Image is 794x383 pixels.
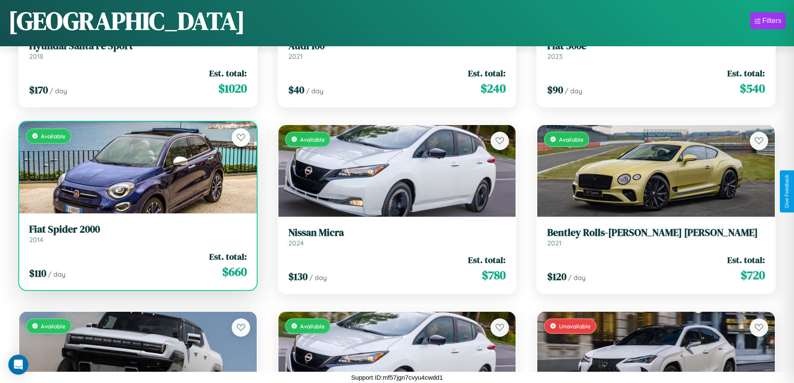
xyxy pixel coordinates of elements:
span: $ 40 [288,83,304,97]
span: $ 170 [29,83,48,97]
span: Available [300,323,325,330]
span: 2021 [547,239,561,247]
a: Audi 1002021 [288,40,506,60]
span: 2018 [29,52,43,60]
span: $ 720 [741,267,765,283]
h3: Hyundai Santa Fe Sport [29,40,247,52]
span: Available [300,136,325,143]
span: $ 540 [740,80,765,97]
span: Est. total: [727,254,765,266]
button: Filters [750,13,786,29]
span: Est. total: [468,67,506,79]
a: Hyundai Santa Fe Sport2018 [29,40,247,60]
span: Est. total: [209,250,247,263]
span: Available [41,133,65,140]
span: $ 110 [29,266,46,280]
h3: Audi 100 [288,40,506,52]
span: / day [306,87,323,95]
h3: Fiat Spider 2000 [29,223,247,235]
span: $ 120 [547,270,566,283]
span: 2023 [547,52,562,60]
div: Open Intercom Messenger [8,355,28,375]
span: 2024 [288,239,304,247]
span: / day [50,87,67,95]
a: Fiat 500e2023 [547,40,765,60]
span: $ 240 [481,80,506,97]
span: $ 1020 [218,80,247,97]
span: / day [48,270,65,278]
a: Nissan Micra2024 [288,227,506,247]
span: / day [309,273,327,282]
h3: Bentley Rolls-[PERSON_NAME] [PERSON_NAME] [547,227,765,239]
div: Filters [762,17,781,25]
span: $ 90 [547,83,563,97]
h3: Nissan Micra [288,227,506,239]
span: 2014 [29,235,43,244]
span: $ 130 [288,270,308,283]
span: / day [565,87,582,95]
span: Available [41,323,65,330]
a: Bentley Rolls-[PERSON_NAME] [PERSON_NAME]2021 [547,227,765,247]
h3: Fiat 500e [547,40,765,52]
h1: [GEOGRAPHIC_DATA] [8,4,245,38]
span: Unavailable [559,323,591,330]
div: Give Feedback [784,175,790,208]
span: $ 660 [222,263,247,280]
a: Fiat Spider 20002014 [29,223,247,244]
span: Est. total: [727,67,765,79]
span: Est. total: [468,254,506,266]
span: / day [568,273,586,282]
p: Support ID: mf57jgn7cvyu4cwdd1 [351,372,443,383]
span: $ 780 [482,267,506,283]
span: Available [559,136,584,143]
span: Est. total: [209,67,247,79]
span: 2021 [288,52,303,60]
